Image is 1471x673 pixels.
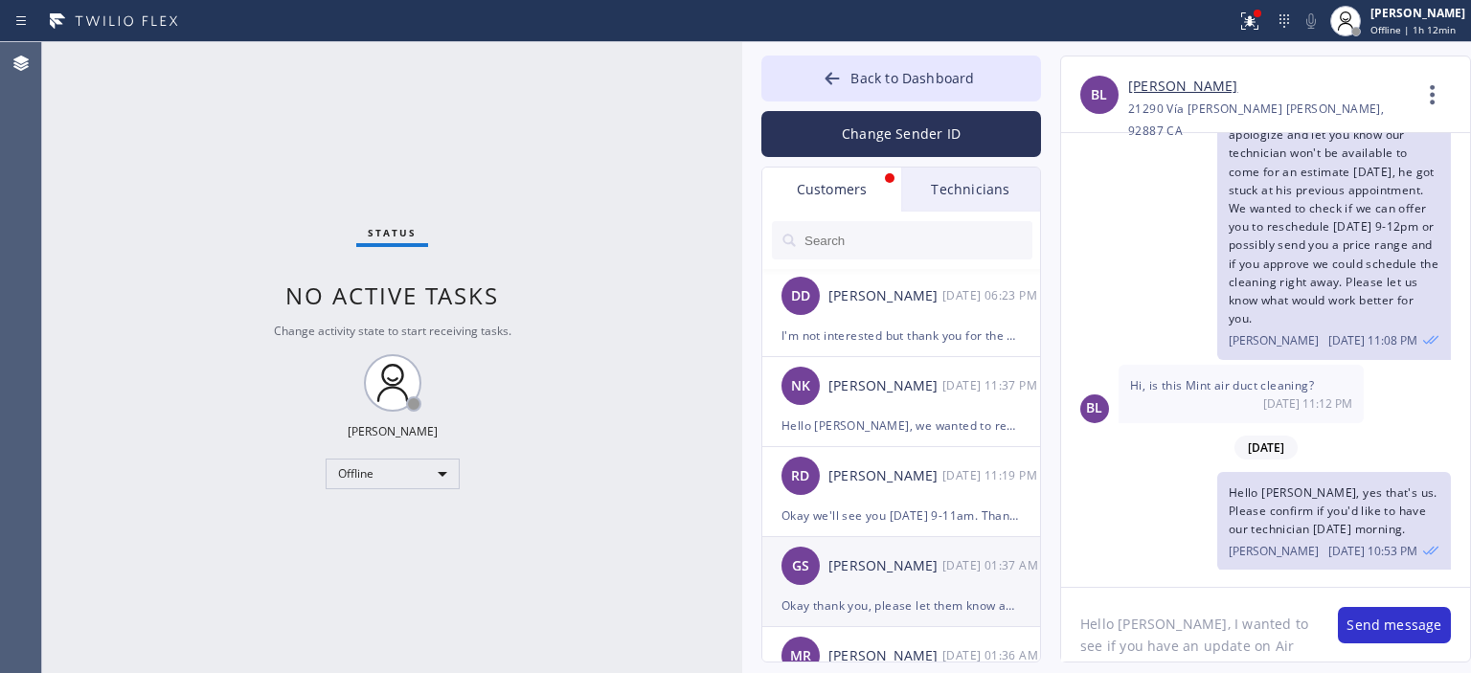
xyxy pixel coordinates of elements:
[1263,395,1352,412] span: [DATE] 11:12 PM
[781,505,1021,527] div: Okay we'll see you [DATE] 9-11am. Thank you.
[1234,436,1298,460] span: [DATE]
[1298,8,1324,34] button: Mute
[790,645,811,667] span: MR
[1130,377,1314,393] span: Hi, is this Mint air duct cleaning?
[828,285,942,307] div: [PERSON_NAME]
[1370,23,1456,36] span: Offline | 1h 12min
[1217,472,1451,572] div: 08/18/2025 9:53 AM
[1091,84,1107,106] span: BL
[1338,607,1451,643] button: Send message
[781,415,1021,437] div: Hello [PERSON_NAME], we wanted to reach out and see what would be the best time for you to resche...
[326,459,460,489] div: Offline
[828,555,942,577] div: [PERSON_NAME]
[285,280,499,311] span: No active tasks
[1061,588,1319,662] textarea: Hello [PERSON_NAME], I wanted to see if you have an update on Air Duct Cleaning proposal. Please ...
[828,375,942,397] div: [PERSON_NAME]
[274,323,511,339] span: Change activity state to start receiving tasks.
[1229,543,1319,559] span: [PERSON_NAME]
[901,168,1040,212] div: Technicians
[791,465,809,487] span: RD
[1229,484,1437,537] span: Hello [PERSON_NAME], yes that's us. Please confirm if you'd like to have our technician [DATE] mo...
[1128,76,1237,98] a: [PERSON_NAME]
[1229,108,1438,326] span: Hello [PERSON_NAME], we wanted to apologize and let you know our technician won't be available to...
[792,555,809,577] span: GS
[781,594,1021,617] div: Okay thank you, please let them know about August discount. Have a great weekend!
[348,423,438,439] div: [PERSON_NAME]
[761,56,1041,101] button: Back to Dashboard
[942,554,1042,576] div: 08/08/2025 9:37 AM
[1229,332,1319,348] span: [PERSON_NAME]
[1119,365,1364,422] div: 08/15/2025 9:12 AM
[368,226,417,239] span: Status
[942,644,1042,666] div: 08/08/2025 9:36 AM
[1328,543,1417,559] span: [DATE] 10:53 PM
[828,645,942,667] div: [PERSON_NAME]
[1128,98,1410,142] div: 21290 Vía [PERSON_NAME] [PERSON_NAME], 92887 CA
[828,465,942,487] div: [PERSON_NAME]
[850,69,974,87] span: Back to Dashboard
[762,168,901,212] div: Customers
[1328,332,1417,348] span: [DATE] 11:08 PM
[791,375,810,397] span: NK
[1086,397,1102,419] span: BL
[942,464,1042,486] div: 08/11/2025 9:19 AM
[781,325,1021,347] div: I'm not interested but thank you for the offer
[761,111,1041,157] button: Change Sender ID
[942,374,1042,396] div: 08/11/2025 9:37 AM
[791,285,810,307] span: DD
[803,221,1032,259] input: Search
[1370,5,1465,21] div: [PERSON_NAME]
[1217,96,1451,360] div: 08/15/2025 9:08 AM
[942,284,1042,306] div: 08/14/2025 9:23 AM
